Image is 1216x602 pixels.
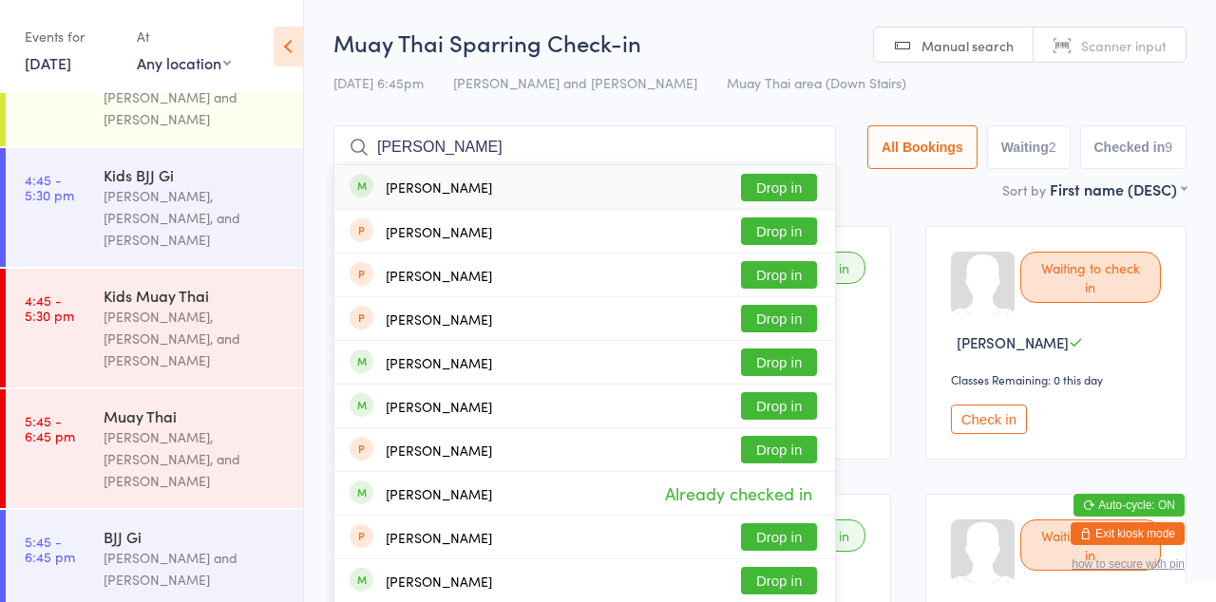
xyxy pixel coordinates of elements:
[741,523,817,551] button: Drop in
[25,21,118,52] div: Events for
[1002,180,1046,199] label: Sort by
[104,86,287,130] div: [PERSON_NAME] and [PERSON_NAME]
[727,73,906,92] span: Muay Thai area (Down Stairs)
[386,442,492,458] div: [PERSON_NAME]
[741,305,817,332] button: Drop in
[921,36,1014,55] span: Manual search
[741,261,817,289] button: Drop in
[333,27,1187,58] h2: Muay Thai Sparring Check-in
[386,224,492,239] div: [PERSON_NAME]
[6,389,303,508] a: 5:45 -6:45 pmMuay Thai[PERSON_NAME], [PERSON_NAME], and [PERSON_NAME]
[104,285,287,306] div: Kids Muay Thai
[104,306,287,371] div: [PERSON_NAME], [PERSON_NAME], and [PERSON_NAME]
[25,413,75,443] time: 5:45 - 6:45 pm
[25,172,74,202] time: 4:45 - 5:30 pm
[1073,494,1185,517] button: Auto-cycle: ON
[1020,252,1161,303] div: Waiting to check in
[104,164,287,185] div: Kids BJJ Gi
[1081,36,1167,55] span: Scanner input
[104,526,287,547] div: BJJ Gi
[386,486,492,501] div: [PERSON_NAME]
[386,268,492,283] div: [PERSON_NAME]
[6,269,303,387] a: 4:45 -5:30 pmKids Muay Thai[PERSON_NAME], [PERSON_NAME], and [PERSON_NAME]
[1050,179,1187,199] div: First name (DESC)
[25,292,74,323] time: 4:45 - 5:30 pm
[25,534,75,564] time: 5:45 - 6:45 pm
[386,355,492,370] div: [PERSON_NAME]
[951,371,1167,387] div: Classes Remaining: 0 this day
[1049,140,1056,155] div: 2
[987,125,1071,169] button: Waiting2
[741,392,817,420] button: Drop in
[25,52,71,73] a: [DATE]
[660,477,817,510] span: Already checked in
[1072,557,1185,571] button: how to secure with pin
[386,399,492,414] div: [PERSON_NAME]
[453,73,697,92] span: [PERSON_NAME] and [PERSON_NAME]
[741,436,817,463] button: Drop in
[104,426,287,492] div: [PERSON_NAME], [PERSON_NAME], and [PERSON_NAME]
[137,21,231,52] div: At
[104,547,287,591] div: [PERSON_NAME] and [PERSON_NAME]
[741,567,817,594] button: Drop in
[951,404,1027,434] button: Check in
[867,125,978,169] button: All Bookings
[1071,522,1185,545] button: Exit kiosk mode
[1080,125,1187,169] button: Checked in9
[957,332,1069,352] span: [PERSON_NAME]
[386,179,492,195] div: [PERSON_NAME]
[6,148,303,267] a: 4:45 -5:30 pmKids BJJ Gi[PERSON_NAME], [PERSON_NAME], and [PERSON_NAME]
[386,574,492,589] div: [PERSON_NAME]
[741,217,817,245] button: Drop in
[386,530,492,545] div: [PERSON_NAME]
[333,125,836,169] input: Search
[333,73,424,92] span: [DATE] 6:45pm
[1165,140,1172,155] div: 9
[104,405,287,426] div: Muay Thai
[741,348,817,376] button: Drop in
[741,174,817,201] button: Drop in
[137,52,231,73] div: Any location
[386,311,492,327] div: [PERSON_NAME]
[104,185,287,251] div: [PERSON_NAME], [PERSON_NAME], and [PERSON_NAME]
[1020,519,1161,571] div: Waiting to check in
